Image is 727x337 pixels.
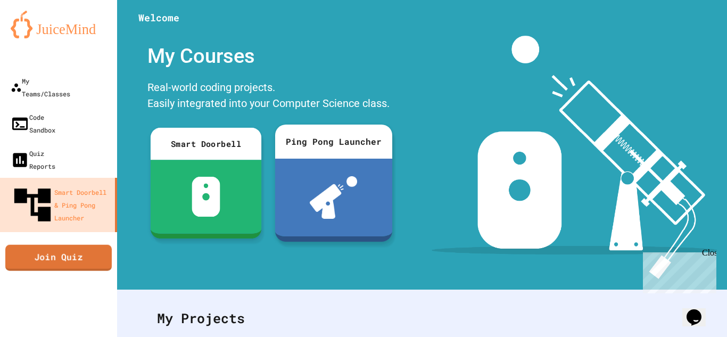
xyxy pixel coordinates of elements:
div: My Courses [142,36,398,77]
img: banner-image-my-projects.png [432,36,717,279]
img: ppl-with-ball.png [310,176,357,219]
iframe: chat widget [639,248,716,293]
div: Quiz Reports [11,147,55,172]
div: Real-world coding projects. Easily integrated into your Computer Science class. [142,77,398,117]
div: Ping Pong Launcher [275,125,392,159]
div: Chat with us now!Close [4,4,73,68]
div: Smart Doorbell [150,128,261,160]
div: My Teams/Classes [11,75,70,100]
iframe: chat widget [682,294,716,326]
img: sdb-white.svg [192,177,220,217]
img: logo-orange.svg [11,11,106,38]
a: Join Quiz [5,244,112,270]
div: Code Sandbox [11,111,55,136]
div: Smart Doorbell & Ping Pong Launcher [11,183,111,227]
